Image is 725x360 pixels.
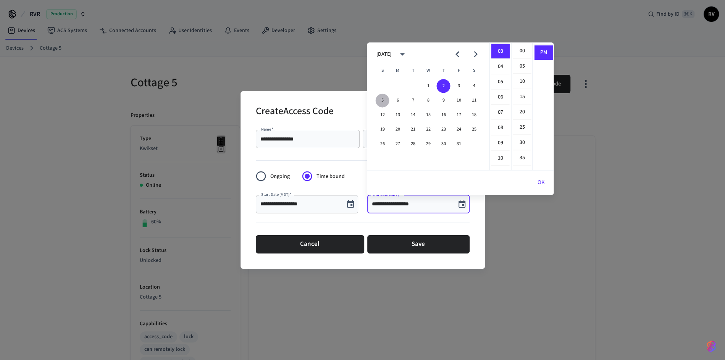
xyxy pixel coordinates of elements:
button: 4 [467,79,481,93]
button: Previous month [449,45,467,63]
span: Sunday [375,63,389,78]
button: Save [367,235,470,253]
li: 20 minutes [513,105,531,119]
button: 22 [421,123,435,136]
button: 15 [421,108,435,122]
button: 27 [391,137,404,151]
li: 10 minutes [513,74,531,89]
label: End Date (MDT) [373,192,401,197]
button: 14 [406,108,420,122]
li: 40 minutes [513,166,531,181]
li: 30 minutes [513,136,531,150]
li: 5 hours [491,75,509,89]
label: Start Date (MDT) [261,192,292,197]
li: 3 hours [491,44,509,59]
span: Monday [391,63,404,78]
button: Next month [467,45,484,63]
button: 17 [452,108,465,122]
li: 8 hours [491,121,509,135]
h2: Create Access Code [256,100,334,124]
button: Cancel [256,235,364,253]
button: 6 [391,94,404,107]
button: 13 [391,108,404,122]
button: 23 [436,123,450,136]
button: calendar view is open, switch to year view [393,45,411,63]
div: [DATE] [376,50,391,58]
button: 25 [467,123,481,136]
span: Ongoing [270,173,290,181]
button: 30 [436,137,450,151]
ul: Select meridiem [532,42,554,170]
button: 3 [452,79,465,93]
button: 7 [406,94,420,107]
li: 10 hours [491,151,509,166]
button: 12 [375,108,389,122]
li: PM [534,45,552,60]
button: 29 [421,137,435,151]
ul: Select hours [489,42,511,170]
li: 2 hours [491,29,509,44]
li: 5 minutes [513,59,531,74]
span: Time bound [316,173,345,181]
button: 20 [391,123,404,136]
li: 11 hours [491,166,509,181]
span: Tuesday [406,63,420,78]
li: 4 hours [491,60,509,74]
ul: Select minutes [511,42,532,170]
button: 19 [375,123,389,136]
li: 25 minutes [513,120,531,135]
span: Friday [452,63,465,78]
img: SeamLogoGradient.69752ec5.svg [707,340,716,352]
li: AM [534,30,552,45]
li: 35 minutes [513,151,531,165]
button: 31 [452,137,465,151]
button: 9 [436,94,450,107]
button: 2 [436,79,450,93]
button: 21 [406,123,420,136]
li: 7 hours [491,105,509,120]
li: 9 hours [491,136,509,150]
label: Name [261,126,273,132]
button: Choose date, selected date is Oct 2, 2025 [454,197,470,212]
li: 6 hours [491,90,509,105]
span: Wednesday [421,63,435,78]
button: 16 [436,108,450,122]
button: 1 [421,79,435,93]
span: Thursday [436,63,450,78]
button: 24 [452,123,465,136]
button: OK [528,173,554,192]
button: 18 [467,108,481,122]
li: 0 minutes [513,44,531,58]
button: 5 [375,94,389,107]
button: 26 [375,137,389,151]
button: Choose date, selected date is Oct 2, 2025 [343,197,358,212]
button: 11 [467,94,481,107]
button: 28 [406,137,420,151]
li: 15 minutes [513,90,531,104]
button: 8 [421,94,435,107]
span: Saturday [467,63,481,78]
button: 10 [452,94,465,107]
